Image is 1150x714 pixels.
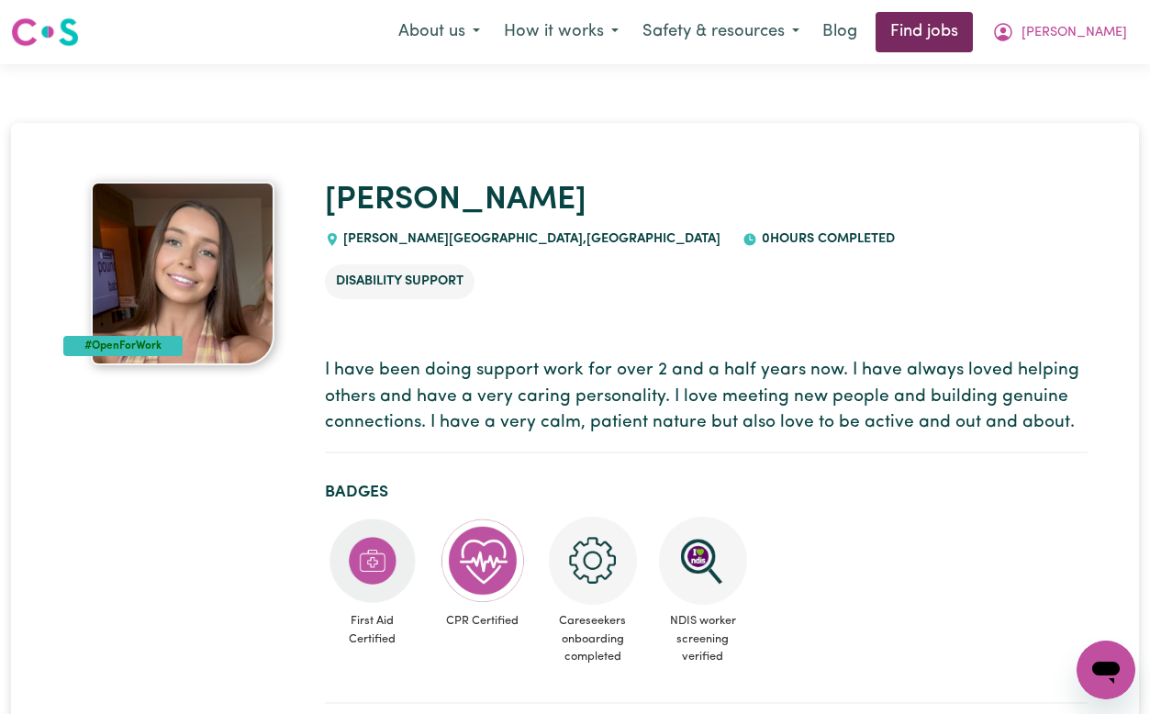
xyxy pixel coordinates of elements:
[655,605,751,673] span: NDIS worker screening verified
[549,517,637,605] img: CS Academy: Careseekers Onboarding course completed
[325,358,1088,437] p: I have been doing support work for over 2 and a half years now. I have always loved helping other...
[435,605,530,637] span: CPR Certified
[980,13,1139,51] button: My Account
[91,182,274,365] img: Mikayla
[1077,641,1135,699] iframe: Button to launch messaging window
[340,232,721,246] span: [PERSON_NAME][GEOGRAPHIC_DATA] , [GEOGRAPHIC_DATA]
[631,13,811,51] button: Safety & resources
[63,182,303,365] a: Mikayla's profile picture'#OpenForWork
[1022,23,1127,43] span: [PERSON_NAME]
[325,184,586,217] a: [PERSON_NAME]
[659,517,747,605] img: NDIS Worker Screening Verified
[811,12,868,52] a: Blog
[386,13,492,51] button: About us
[757,232,895,246] span: 0 hours completed
[876,12,973,52] a: Find jobs
[492,13,631,51] button: How it works
[329,517,417,605] img: Care and support worker has completed First Aid Certification
[325,264,475,299] li: Disability Support
[325,605,420,654] span: First Aid Certified
[439,517,527,605] img: Care and support worker has completed CPR Certification
[63,336,184,356] div: #OpenForWork
[11,11,79,53] a: Careseekers logo
[325,483,1088,502] h2: Badges
[11,16,79,49] img: Careseekers logo
[545,605,641,673] span: Careseekers onboarding completed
